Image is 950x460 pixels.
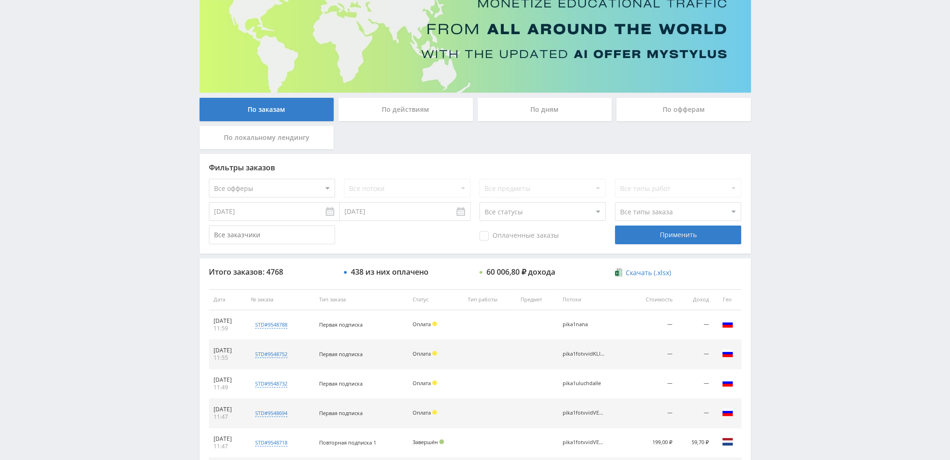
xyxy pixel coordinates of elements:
span: Подтвержден [439,439,444,444]
span: Первая подписка [319,350,363,358]
div: По дням [478,98,612,121]
div: Применить [615,226,741,244]
div: std#9548752 [255,350,287,358]
span: Оплаченные заказы [479,231,559,241]
th: Тип работы [463,289,516,310]
span: Холд [432,321,437,326]
span: Оплата [413,350,431,357]
span: Завершён [413,438,438,445]
th: Стоимость [628,289,677,310]
span: Холд [432,410,437,415]
div: По локальному лендингу [200,126,334,149]
div: Фильтры заказов [209,163,742,172]
img: nld.png [722,436,733,447]
span: Первая подписка [319,321,363,328]
div: [DATE] [214,406,242,413]
div: [DATE] [214,347,242,354]
div: 60 006,80 ₽ дохода [486,268,555,276]
th: Доход [677,289,714,310]
div: pika1fotvvidVEO3 [563,439,605,445]
img: xlsx [615,268,623,277]
div: 11:47 [214,413,242,421]
span: Первая подписка [319,409,363,416]
th: Статус [408,289,464,310]
div: [DATE] [214,376,242,384]
span: Первая подписка [319,380,363,387]
td: — [628,399,677,428]
td: — [677,340,714,369]
div: std#9548718 [255,439,287,446]
th: Предмет [516,289,558,310]
div: 11:55 [214,354,242,362]
div: std#9548694 [255,409,287,417]
span: Повторная подписка 1 [319,439,376,446]
img: rus.png [722,318,733,329]
div: По действиям [338,98,473,121]
span: Оплата [413,380,431,387]
th: Потоки [558,289,628,310]
div: 11:49 [214,384,242,391]
td: — [628,310,677,340]
td: — [628,340,677,369]
img: rus.png [722,348,733,359]
div: По офферам [616,98,751,121]
span: Оплата [413,409,431,416]
img: rus.png [722,377,733,388]
th: № заказа [246,289,314,310]
div: pika1fotvvidKLING [563,351,605,357]
td: — [628,369,677,399]
td: — [677,310,714,340]
td: — [677,399,714,428]
td: 199,00 ₽ [628,428,677,458]
div: pika1nana [563,321,605,328]
span: Холд [432,351,437,356]
img: rus.png [722,407,733,418]
div: Итого заказов: 4768 [209,268,335,276]
div: pika1uluchdalle [563,380,605,387]
span: Холд [432,380,437,385]
div: 438 из них оплачено [351,268,429,276]
div: 11:47 [214,443,242,450]
td: — [677,369,714,399]
th: Дата [209,289,246,310]
th: Тип заказа [314,289,408,310]
th: Гео [714,289,742,310]
div: pika1fotvvidVEO3 [563,410,605,416]
span: Оплата [413,321,431,328]
div: По заказам [200,98,334,121]
div: std#9548732 [255,380,287,387]
span: Скачать (.xlsx) [626,269,671,277]
input: Все заказчики [209,226,335,244]
a: Скачать (.xlsx) [615,268,671,277]
td: 59,70 ₽ [677,428,714,458]
div: 11:59 [214,325,242,332]
div: [DATE] [214,317,242,325]
div: std#9548788 [255,321,287,329]
div: [DATE] [214,435,242,443]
